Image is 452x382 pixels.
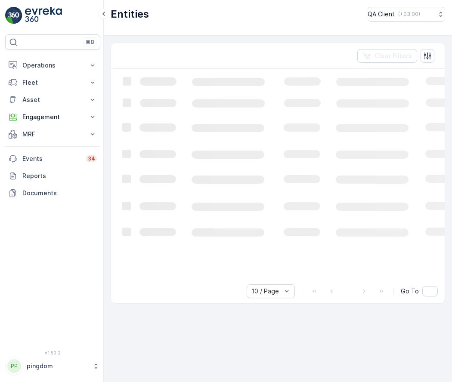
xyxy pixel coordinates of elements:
a: Reports [5,167,100,185]
button: Engagement [5,108,100,126]
p: Asset [22,95,83,104]
button: Clear Filters [357,49,417,63]
button: Asset [5,91,100,108]
a: Documents [5,185,100,202]
div: PP [7,359,21,373]
p: MRF [22,130,83,139]
p: Fleet [22,78,83,87]
a: Events34 [5,150,100,167]
p: ( +03:00 ) [398,11,420,18]
img: logo_light-DOdMpM7g.png [25,7,62,24]
p: Reports [22,172,97,180]
p: Entities [111,7,149,21]
p: Documents [22,189,97,197]
p: Operations [22,61,83,70]
p: 34 [88,155,95,162]
img: logo [5,7,22,24]
p: pingdom [27,362,88,370]
p: Events [22,154,81,163]
button: QA Client(+03:00) [368,7,445,22]
button: PPpingdom [5,357,100,375]
p: ⌘B [86,39,94,46]
button: Fleet [5,74,100,91]
button: Operations [5,57,100,74]
p: Engagement [22,113,83,121]
span: Go To [401,287,419,296]
span: v 1.50.2 [5,350,100,355]
p: Clear Filters [375,52,412,60]
button: MRF [5,126,100,143]
p: QA Client [368,10,395,18]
